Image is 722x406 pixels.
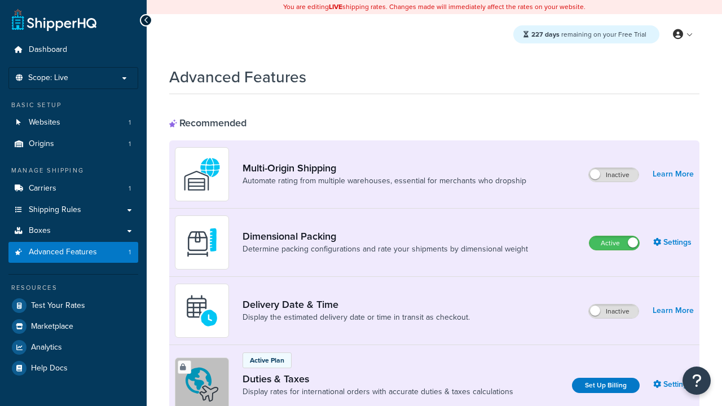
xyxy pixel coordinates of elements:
p: Active Plan [250,355,284,365]
a: Help Docs [8,358,138,378]
div: Basic Setup [8,100,138,110]
a: Automate rating from multiple warehouses, essential for merchants who dropship [243,175,526,187]
a: Test Your Rates [8,295,138,316]
a: Shipping Rules [8,200,138,220]
img: DTVBYsAAAAAASUVORK5CYII= [182,223,222,262]
a: Boxes [8,220,138,241]
a: Origins1 [8,134,138,155]
a: Learn More [653,166,694,182]
strong: 227 days [531,29,560,39]
span: Marketplace [31,322,73,332]
a: Display rates for international orders with accurate duties & taxes calculations [243,386,513,398]
a: Duties & Taxes [243,373,513,385]
span: Boxes [29,226,51,236]
a: Multi-Origin Shipping [243,162,526,174]
span: Advanced Features [29,248,97,257]
span: Test Your Rates [31,301,85,311]
div: Manage Shipping [8,166,138,175]
b: LIVE [329,2,342,12]
a: Marketplace [8,316,138,337]
span: Carriers [29,184,56,193]
img: WatD5o0RtDAAAAAElFTkSuQmCC [182,155,222,194]
a: Analytics [8,337,138,358]
span: 1 [129,139,131,149]
a: Display the estimated delivery date or time in transit as checkout. [243,312,470,323]
a: Learn More [653,303,694,319]
li: Origins [8,134,138,155]
img: gfkeb5ejjkALwAAAABJRU5ErkJggg== [182,291,222,330]
a: Settings [653,377,694,392]
span: 1 [129,248,131,257]
div: Recommended [169,117,246,129]
a: Dashboard [8,39,138,60]
label: Active [589,236,639,250]
label: Inactive [589,304,639,318]
span: Dashboard [29,45,67,55]
a: Set Up Billing [572,378,640,393]
a: Dimensional Packing [243,230,528,242]
a: Advanced Features1 [8,242,138,263]
li: Carriers [8,178,138,199]
span: Websites [29,118,60,127]
label: Inactive [589,168,639,182]
li: Advanced Features [8,242,138,263]
span: Help Docs [31,364,68,373]
span: 1 [129,184,131,193]
div: Resources [8,283,138,293]
span: remaining on your Free Trial [531,29,646,39]
a: Settings [653,235,694,250]
a: Websites1 [8,112,138,133]
a: Delivery Date & Time [243,298,470,311]
span: 1 [129,118,131,127]
a: Determine packing configurations and rate your shipments by dimensional weight [243,244,528,255]
button: Open Resource Center [683,367,711,395]
span: Analytics [31,343,62,352]
li: Websites [8,112,138,133]
span: Shipping Rules [29,205,81,215]
span: Origins [29,139,54,149]
a: Carriers1 [8,178,138,199]
span: Scope: Live [28,73,68,83]
h1: Advanced Features [169,66,306,88]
